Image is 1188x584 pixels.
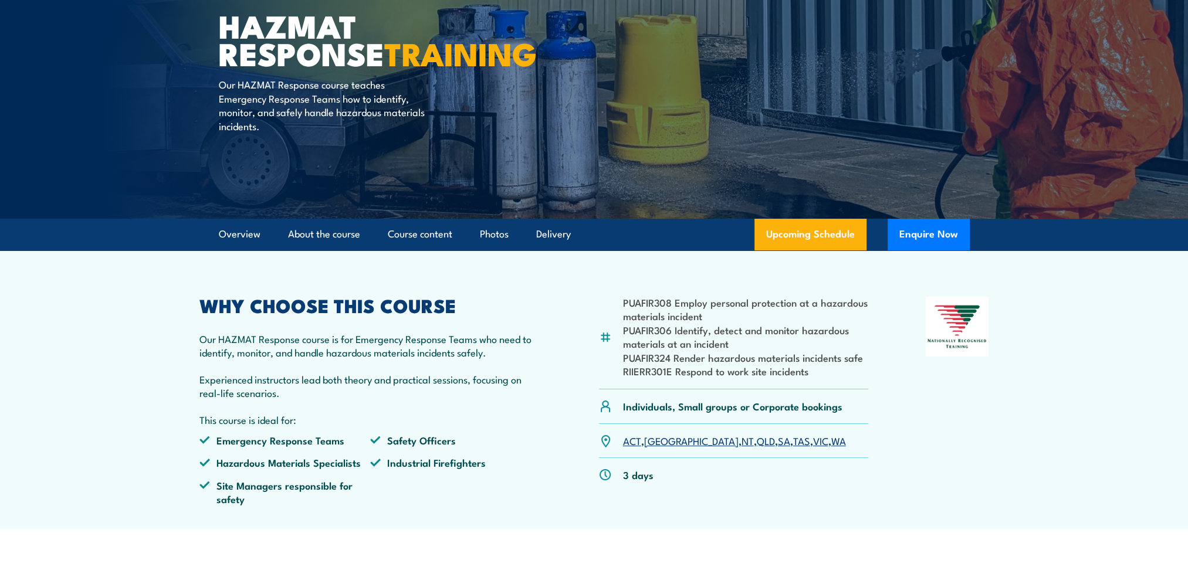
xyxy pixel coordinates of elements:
[623,296,869,323] li: PUAFIR308 Employ personal protection at a hazardous materials incident
[888,219,970,250] button: Enquire Now
[384,28,537,77] strong: TRAINING
[219,219,260,250] a: Overview
[831,433,846,447] a: WA
[778,433,790,447] a: SA
[199,433,371,447] li: Emergency Response Teams
[644,433,739,447] a: [GEOGRAPHIC_DATA]
[199,332,542,359] p: Our HAZMAT Response course is for Emergency Response Teams who need to identify, monitor, and han...
[199,372,542,400] p: Experienced instructors lead both theory and practical sessions, focusing on real-life scenarios.
[754,219,867,250] a: Upcoming Schedule
[288,219,360,250] a: About the course
[199,478,371,506] li: Site Managers responsible for safety
[388,219,452,250] a: Course content
[199,297,542,313] h2: WHY CHOOSE THIS COURSE
[623,323,869,351] li: PUAFIR306 Identify, detect and monitor hazardous materials at an incident
[623,434,846,447] p: , , , , , , ,
[219,12,509,66] h1: Hazmat Response
[623,433,641,447] a: ACT
[623,399,842,413] p: Individuals, Small groups or Corporate bookings
[623,468,654,481] p: 3 days
[757,433,775,447] a: QLD
[199,456,371,469] li: Hazardous Materials Specialists
[370,433,541,447] li: Safety Officers
[793,433,810,447] a: TAS
[623,364,869,378] li: RIIERR301E Respond to work site incidents
[536,219,571,250] a: Delivery
[623,351,869,364] li: PUAFIR324 Render hazardous materials incidents safe
[813,433,828,447] a: VIC
[199,413,542,426] p: This course is ideal for:
[219,77,433,133] p: Our HAZMAT Response course teaches Emergency Response Teams how to identify, monitor, and safely ...
[370,456,541,469] li: Industrial Firefighters
[480,219,509,250] a: Photos
[742,433,754,447] a: NT
[926,297,989,356] img: Nationally Recognised Training logo.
